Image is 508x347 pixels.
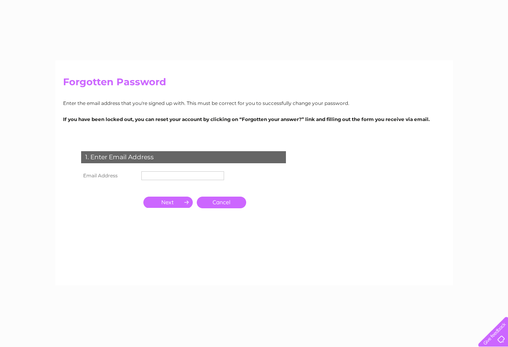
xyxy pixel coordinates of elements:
[197,197,246,208] a: Cancel
[79,169,139,182] th: Email Address
[63,99,445,107] p: Enter the email address that you're signed up with. This must be correct for you to successfully ...
[81,151,286,163] div: 1. Enter Email Address
[63,76,445,92] h2: Forgotten Password
[63,115,445,123] p: If you have been locked out, you can reset your account by clicking on “Forgotten your answer?” l...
